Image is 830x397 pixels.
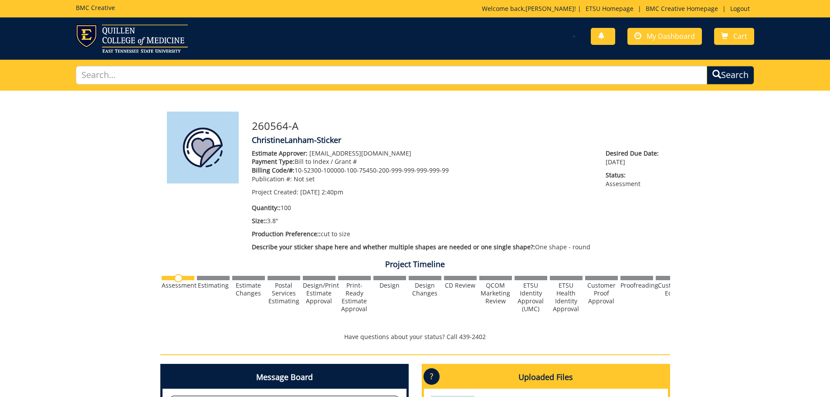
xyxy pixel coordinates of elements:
img: no [174,274,183,282]
span: Not set [294,175,315,183]
div: ETSU Health Identity Approval [550,282,583,313]
span: [DATE] 2:40pm [300,188,343,196]
p: Assessment [606,171,663,188]
div: Design/Print Estimate Approval [303,282,335,305]
div: Estimate Changes [232,282,265,297]
h5: BMC Creative [76,4,115,11]
p: [EMAIL_ADDRESS][DOMAIN_NAME] [252,149,593,158]
p: [DATE] [606,149,663,166]
div: Customer Edits [656,282,688,297]
h4: Project Timeline [160,260,670,269]
p: One shape - round [252,243,593,251]
div: Assessment [162,282,194,289]
div: Design [373,282,406,289]
p: Have questions about your status? Call 439-2402 [160,333,670,341]
div: Customer Proof Approval [585,282,618,305]
img: Product featured image [167,112,239,183]
span: Project Created: [252,188,298,196]
div: QCOM Marketing Review [479,282,512,305]
a: ETSU Homepage [581,4,638,13]
div: Proofreading [620,282,653,289]
span: Publication #: [252,175,292,183]
div: CD Review [444,282,477,289]
span: Production Preference:: [252,230,321,238]
a: [PERSON_NAME] [525,4,574,13]
span: Payment Type: [252,157,295,166]
a: Cart [714,28,754,45]
p: 100 [252,204,593,212]
h4: Message Board [163,366,407,389]
span: Cart [733,31,747,41]
span: Estimate Approver: [252,149,308,157]
a: Logout [726,4,754,13]
span: Size:: [252,217,267,225]
h4: ChristineLanham-Sticker [252,136,664,145]
p: ? [423,368,440,385]
img: ETSU logo [76,24,188,53]
a: BMC Creative Homepage [641,4,722,13]
h4: Uploaded Files [424,366,668,389]
span: Billing Code/#: [252,166,295,174]
div: Postal Services Estimating [268,282,300,305]
span: Desired Due Date: [606,149,663,158]
a: My Dashboard [627,28,702,45]
span: Quantity:: [252,204,281,212]
p: Welcome back, ! | | | [482,4,754,13]
div: Print-Ready Estimate Approval [338,282,371,313]
h3: 260564-A [252,120,664,132]
span: Status: [606,171,663,180]
p: 10-52300-100000-100-75450-200-999-999-999-999-99 [252,166,593,175]
p: Bill to Index / Grant # [252,157,593,166]
span: My Dashboard [647,31,695,41]
div: Estimating [197,282,230,289]
span: Describe your sticker shape here and whether multiple shapes are needed or one single shape?: [252,243,535,251]
p: cut to size [252,230,593,238]
p: 3.8" [252,217,593,225]
div: ETSU Identity Approval (UMC) [515,282,547,313]
div: Design Changes [409,282,441,297]
button: Search [707,66,754,85]
input: Search... [76,66,708,85]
